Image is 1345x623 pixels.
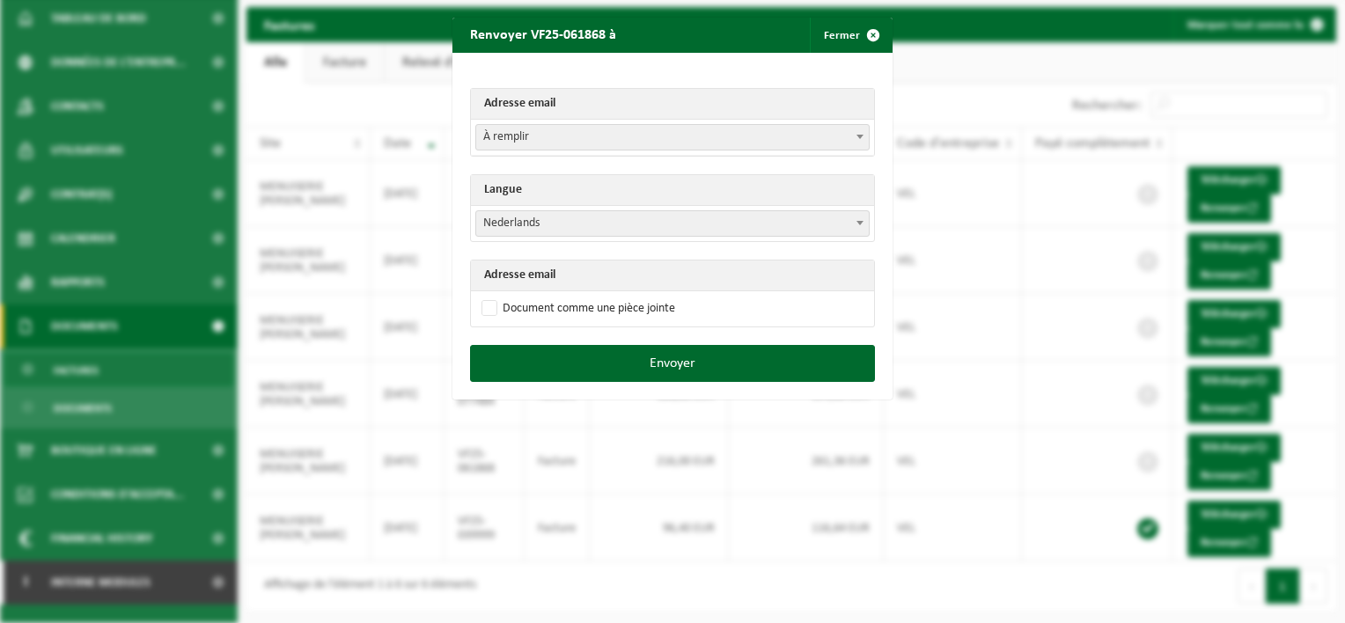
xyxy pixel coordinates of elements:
[470,345,875,382] button: Envoyer
[475,124,870,150] span: À remplir
[471,89,874,120] th: Adresse email
[452,18,634,51] h2: Renvoyer VF25-061868 à
[471,175,874,206] th: Langue
[476,125,869,150] span: À remplir
[478,296,675,322] label: Document comme une pièce jointe
[471,260,874,291] th: Adresse email
[475,210,870,237] span: Nederlands
[476,211,869,236] span: Nederlands
[810,18,891,53] button: Fermer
